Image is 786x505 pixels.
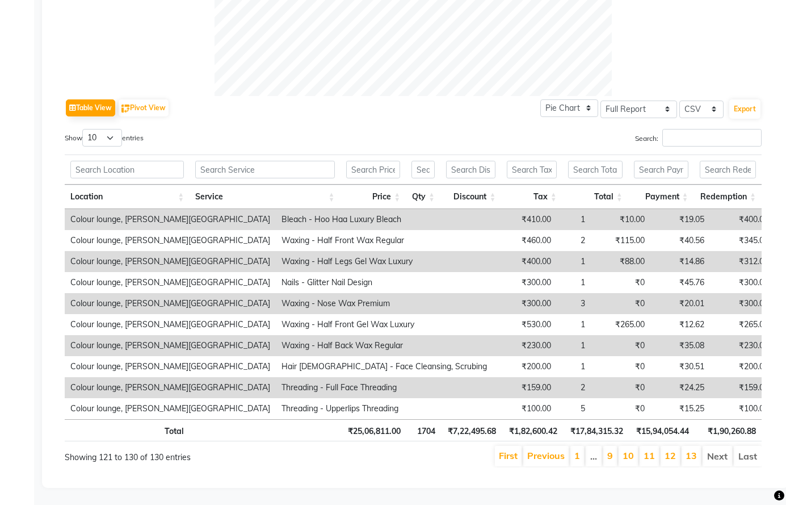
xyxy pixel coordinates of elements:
[493,314,557,335] td: ₹530.00
[82,129,122,147] select: Showentries
[493,272,557,293] td: ₹300.00
[710,272,774,293] td: ₹300.00
[341,419,406,441] th: ₹25,06,811.00
[695,419,762,441] th: ₹1,90,260.88
[341,185,406,209] th: Price: activate to sort column ascending
[694,185,762,209] th: Redemption: activate to sort column ascending
[276,377,493,398] td: Threading - Full Face Threading
[493,230,557,251] td: ₹460.00
[441,419,502,441] th: ₹7,22,495.68
[650,209,710,230] td: ₹19.05
[591,398,650,419] td: ₹0
[623,450,634,461] a: 10
[65,356,276,377] td: Colour lounge, [PERSON_NAME][GEOGRAPHIC_DATA]
[710,398,774,419] td: ₹100.00
[276,272,493,293] td: Nails - Glitter Nail Design
[65,398,276,419] td: Colour lounge, [PERSON_NAME][GEOGRAPHIC_DATA]
[65,272,276,293] td: Colour lounge, [PERSON_NAME][GEOGRAPHIC_DATA]
[662,129,762,147] input: Search:
[710,230,774,251] td: ₹345.00
[591,335,650,356] td: ₹0
[629,419,695,441] th: ₹15,94,054.44
[406,419,441,441] th: 1704
[650,377,710,398] td: ₹24.25
[493,251,557,272] td: ₹400.00
[65,209,276,230] td: Colour lounge, [PERSON_NAME][GEOGRAPHIC_DATA]
[493,209,557,230] td: ₹410.00
[557,398,591,419] td: 5
[557,272,591,293] td: 1
[66,99,115,116] button: Table View
[276,293,493,314] td: Waxing - Nose Wax Premium
[65,314,276,335] td: Colour lounge, [PERSON_NAME][GEOGRAPHIC_DATA]
[65,251,276,272] td: Colour lounge, [PERSON_NAME][GEOGRAPHIC_DATA]
[70,161,184,178] input: Search Location
[440,185,501,209] th: Discount: activate to sort column ascending
[710,209,774,230] td: ₹400.00
[650,335,710,356] td: ₹35.08
[591,356,650,377] td: ₹0
[65,419,190,441] th: Total
[507,161,556,178] input: Search Tax
[493,398,557,419] td: ₹100.00
[195,161,334,178] input: Search Service
[493,293,557,314] td: ₹300.00
[650,314,710,335] td: ₹12.62
[591,272,650,293] td: ₹0
[119,99,169,116] button: Pivot View
[665,450,676,461] a: 12
[65,129,144,147] label: Show entries
[499,450,518,461] a: First
[650,398,710,419] td: ₹15.25
[65,293,276,314] td: Colour lounge, [PERSON_NAME][GEOGRAPHIC_DATA]
[591,377,650,398] td: ₹0
[591,314,650,335] td: ₹265.00
[591,251,650,272] td: ₹88.00
[276,314,493,335] td: Waxing - Half Front Gel Wax Luxury
[710,377,774,398] td: ₹159.00
[411,161,435,178] input: Search Qty
[644,450,655,461] a: 11
[406,185,440,209] th: Qty: activate to sort column ascending
[650,251,710,272] td: ₹14.86
[527,450,565,461] a: Previous
[628,185,694,209] th: Payment: activate to sort column ascending
[729,99,760,119] button: Export
[563,419,629,441] th: ₹17,84,315.32
[607,450,613,461] a: 9
[65,335,276,356] td: Colour lounge, [PERSON_NAME][GEOGRAPHIC_DATA]
[710,314,774,335] td: ₹265.00
[650,293,710,314] td: ₹20.01
[700,161,756,178] input: Search Redemption
[557,335,591,356] td: 1
[65,445,345,464] div: Showing 121 to 130 of 130 entries
[276,356,493,377] td: Hair [DEMOGRAPHIC_DATA] - Face Cleansing, Scrubing
[710,356,774,377] td: ₹200.00
[276,335,493,356] td: Waxing - Half Back Wax Regular
[710,251,774,272] td: ₹312.00
[65,185,190,209] th: Location: activate to sort column ascending
[493,335,557,356] td: ₹230.00
[650,230,710,251] td: ₹40.56
[635,129,762,147] label: Search:
[276,230,493,251] td: Waxing - Half Front Wax Regular
[650,272,710,293] td: ₹45.76
[557,314,591,335] td: 1
[710,335,774,356] td: ₹230.00
[591,209,650,230] td: ₹10.00
[686,450,697,461] a: 13
[557,356,591,377] td: 1
[568,161,623,178] input: Search Total
[493,356,557,377] td: ₹200.00
[591,230,650,251] td: ₹115.00
[591,293,650,314] td: ₹0
[276,209,493,230] td: Bleach - Hoo Haa Luxury Bleach
[65,377,276,398] td: Colour lounge, [PERSON_NAME][GEOGRAPHIC_DATA]
[65,230,276,251] td: Colour lounge, [PERSON_NAME][GEOGRAPHIC_DATA]
[557,209,591,230] td: 1
[557,377,591,398] td: 2
[557,230,591,251] td: 2
[501,185,562,209] th: Tax: activate to sort column ascending
[190,185,340,209] th: Service: activate to sort column ascending
[562,185,628,209] th: Total: activate to sort column ascending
